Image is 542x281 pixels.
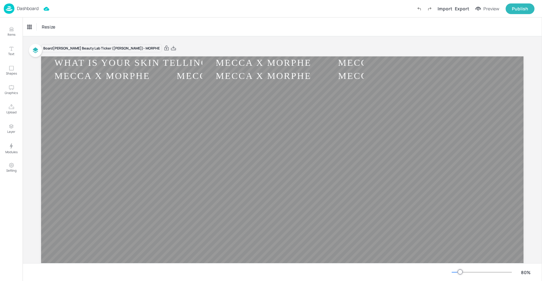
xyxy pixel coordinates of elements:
div: MECCA X MORPHE [202,57,325,69]
label: Redo (Ctrl + Y) [424,3,435,14]
div: Import [438,5,452,12]
div: Publish [512,5,528,12]
button: Preview [472,4,503,13]
div: Board [PERSON_NAME] Beauty Lab Ticker ([PERSON_NAME])- MORPHE [41,44,162,53]
button: Publish [506,3,534,14]
div: MECCA X MORPHE [325,70,447,82]
img: logo-86c26b7e.jpg [4,3,14,14]
div: WHAT IS YOUR SKIN TELLING YOU? [41,57,253,69]
div: Preview [483,5,499,12]
span: Resize [40,23,56,30]
p: Dashboard [17,6,39,11]
div: MECCA X MORPHE [163,70,286,82]
div: MECCA X MORPHE [41,70,163,82]
div: MECCA X MORPHE [202,70,325,82]
label: Undo (Ctrl + Z) [414,3,424,14]
div: Export [455,5,469,12]
div: 80 % [518,269,533,276]
div: MECCA X MORPHE [325,57,447,69]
